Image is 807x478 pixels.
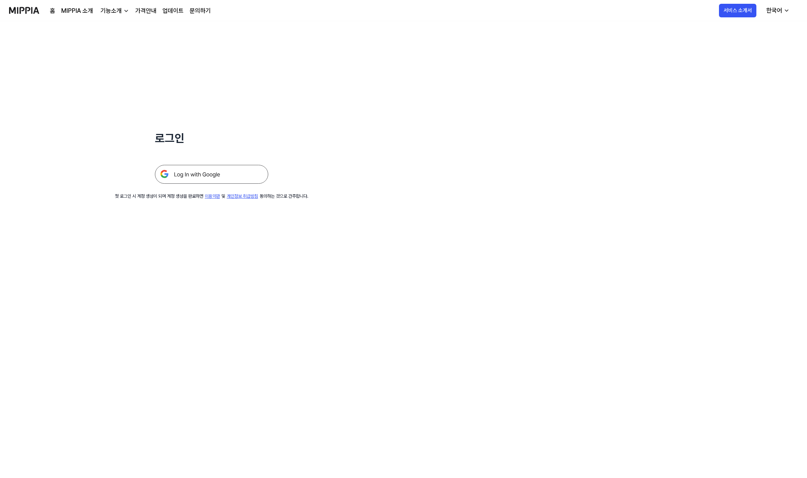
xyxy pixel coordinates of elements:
[719,4,756,17] button: 서비스 소개서
[61,6,93,15] a: MIPPIA 소개
[155,165,268,184] img: 구글 로그인 버튼
[765,6,784,15] div: 한국어
[99,6,123,15] div: 기능소개
[135,6,156,15] a: 가격안내
[190,6,211,15] a: 문의하기
[123,8,129,14] img: down
[162,6,184,15] a: 업데이트
[50,6,55,15] a: 홈
[99,6,129,15] button: 기능소개
[155,130,268,147] h1: 로그인
[760,3,794,18] button: 한국어
[205,194,220,199] a: 이용약관
[227,194,258,199] a: 개인정보 취급방침
[115,193,308,200] div: 첫 로그인 시 계정 생성이 되며 계정 생성을 완료하면 및 동의하는 것으로 간주합니다.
